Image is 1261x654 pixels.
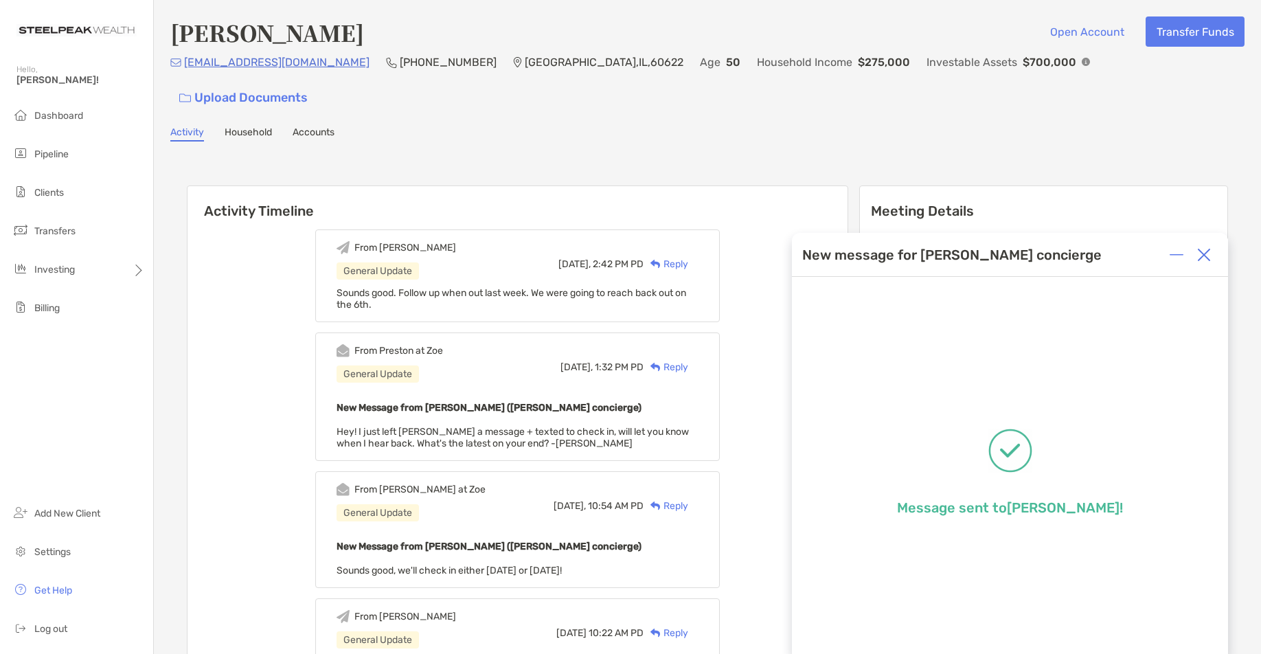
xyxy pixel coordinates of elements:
[12,543,29,559] img: settings icon
[337,631,419,649] div: General Update
[650,501,661,510] img: Reply icon
[12,299,29,315] img: billing icon
[12,504,29,521] img: add_new_client icon
[12,183,29,200] img: clients icon
[34,264,75,275] span: Investing
[179,93,191,103] img: button icon
[650,629,661,638] img: Reply icon
[556,627,587,639] span: [DATE]
[927,54,1017,71] p: Investable Assets
[644,499,688,513] div: Reply
[34,302,60,314] span: Billing
[1082,58,1090,66] img: Info Icon
[589,627,644,639] span: 10:22 AM PD
[560,361,593,373] span: [DATE],
[34,508,100,519] span: Add New Client
[337,365,419,383] div: General Update
[12,145,29,161] img: pipeline icon
[525,54,683,71] p: [GEOGRAPHIC_DATA] , IL , 60622
[400,54,497,71] p: [PHONE_NUMBER]
[644,626,688,640] div: Reply
[34,585,72,596] span: Get Help
[34,623,67,635] span: Log out
[12,106,29,123] img: dashboard icon
[34,546,71,558] span: Settings
[16,74,145,86] span: [PERSON_NAME]!
[293,126,334,142] a: Accounts
[858,54,910,71] p: $275,000
[12,581,29,598] img: get-help icon
[588,500,644,512] span: 10:54 AM PD
[1197,248,1211,262] img: Close
[170,16,364,48] h4: [PERSON_NAME]
[644,257,688,271] div: Reply
[12,222,29,238] img: transfers icon
[170,126,204,142] a: Activity
[897,499,1123,516] p: Message sent to [PERSON_NAME] !
[513,57,522,68] img: Location Icon
[1146,16,1245,47] button: Transfer Funds
[188,186,848,219] h6: Activity Timeline
[757,54,852,71] p: Household Income
[12,260,29,277] img: investing icon
[170,58,181,67] img: Email Icon
[1039,16,1135,47] button: Open Account
[337,483,350,496] img: Event icon
[170,83,317,113] a: Upload Documents
[650,363,661,372] img: Reply icon
[354,484,486,495] div: From [PERSON_NAME] at Zoe
[184,54,370,71] p: [EMAIL_ADDRESS][DOMAIN_NAME]
[337,241,350,254] img: Event icon
[871,203,1216,220] p: Meeting Details
[726,54,740,71] p: 50
[337,287,686,311] span: Sounds good. Follow up when out last week. We were going to reach back out on the 6th.
[354,345,443,357] div: From Preston at Zoe
[225,126,272,142] a: Household
[1023,54,1076,71] p: $700,000
[558,258,591,270] span: [DATE],
[12,620,29,636] img: logout icon
[802,247,1102,263] div: New message for [PERSON_NAME] concierge
[593,258,644,270] span: 2:42 PM PD
[34,225,76,237] span: Transfers
[34,110,83,122] span: Dashboard
[1170,248,1183,262] img: Expand or collapse
[337,541,641,552] b: New Message from [PERSON_NAME] ([PERSON_NAME] concierge)
[337,262,419,280] div: General Update
[337,426,689,449] span: Hey! I just left [PERSON_NAME] a message + texted to check in, will let you know when I hear back...
[354,611,456,622] div: From [PERSON_NAME]
[337,504,419,521] div: General Update
[34,148,69,160] span: Pipeline
[354,242,456,253] div: From [PERSON_NAME]
[595,361,644,373] span: 1:32 PM PD
[337,402,641,414] b: New Message from [PERSON_NAME] ([PERSON_NAME] concierge)
[644,360,688,374] div: Reply
[34,187,64,199] span: Clients
[337,344,350,357] img: Event icon
[386,57,397,68] img: Phone Icon
[650,260,661,269] img: Reply icon
[337,565,562,576] span: Sounds good, we'll check in either [DATE] or [DATE]!
[988,429,1032,473] img: Message successfully sent
[337,610,350,623] img: Event icon
[554,500,586,512] span: [DATE],
[700,54,720,71] p: Age
[16,5,137,55] img: Zoe Logo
